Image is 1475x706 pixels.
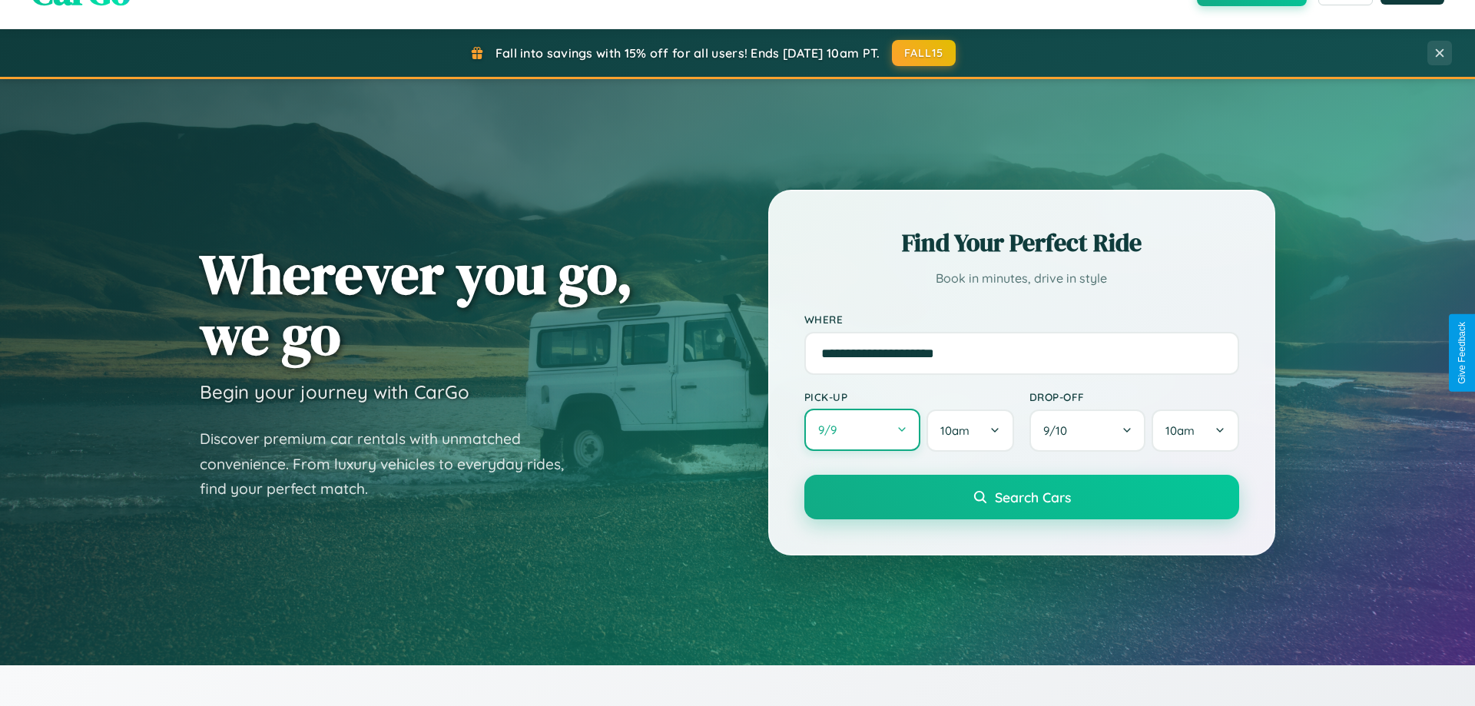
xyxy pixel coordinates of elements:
span: 9 / 9 [818,423,844,437]
h3: Begin your journey with CarGo [200,380,469,403]
span: Search Cars [996,489,1072,505]
div: Give Feedback [1457,322,1467,384]
p: Discover premium car rentals with unmatched convenience. From luxury vehicles to everyday rides, ... [200,426,584,502]
button: 9/9 [804,409,921,451]
p: Book in minutes, drive in style [804,267,1239,290]
span: Fall into savings with 15% off for all users! Ends [DATE] 10am PT. [496,45,880,61]
label: Drop-off [1029,390,1239,403]
span: 10am [941,423,970,438]
button: 10am [927,409,1014,452]
span: 10am [1166,423,1195,438]
span: 9 / 10 [1043,423,1075,438]
label: Where [804,313,1239,326]
button: 10am [1152,409,1239,452]
label: Pick-up [804,390,1014,403]
button: FALL15 [892,40,956,66]
button: 9/10 [1029,409,1146,452]
h2: Find Your Perfect Ride [804,226,1239,260]
h1: Wherever you go, we go [200,244,633,365]
button: Search Cars [804,475,1239,519]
